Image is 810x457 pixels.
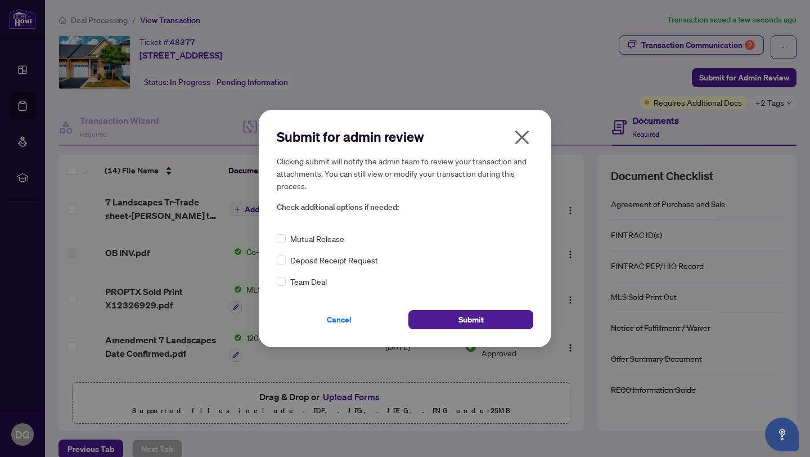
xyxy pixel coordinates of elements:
span: Deposit Receipt Request [290,254,378,266]
button: Cancel [277,310,402,329]
h2: Submit for admin review [277,128,533,146]
button: Submit [408,310,533,329]
span: Cancel [327,311,352,329]
span: Submit [458,311,484,329]
span: Check additional options if needed: [277,201,533,214]
span: close [513,128,531,146]
h5: Clicking submit will notify the admin team to review your transaction and attachments. You can st... [277,155,533,192]
span: Team Deal [290,275,327,288]
span: Mutual Release [290,232,344,245]
button: Open asap [765,418,799,451]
